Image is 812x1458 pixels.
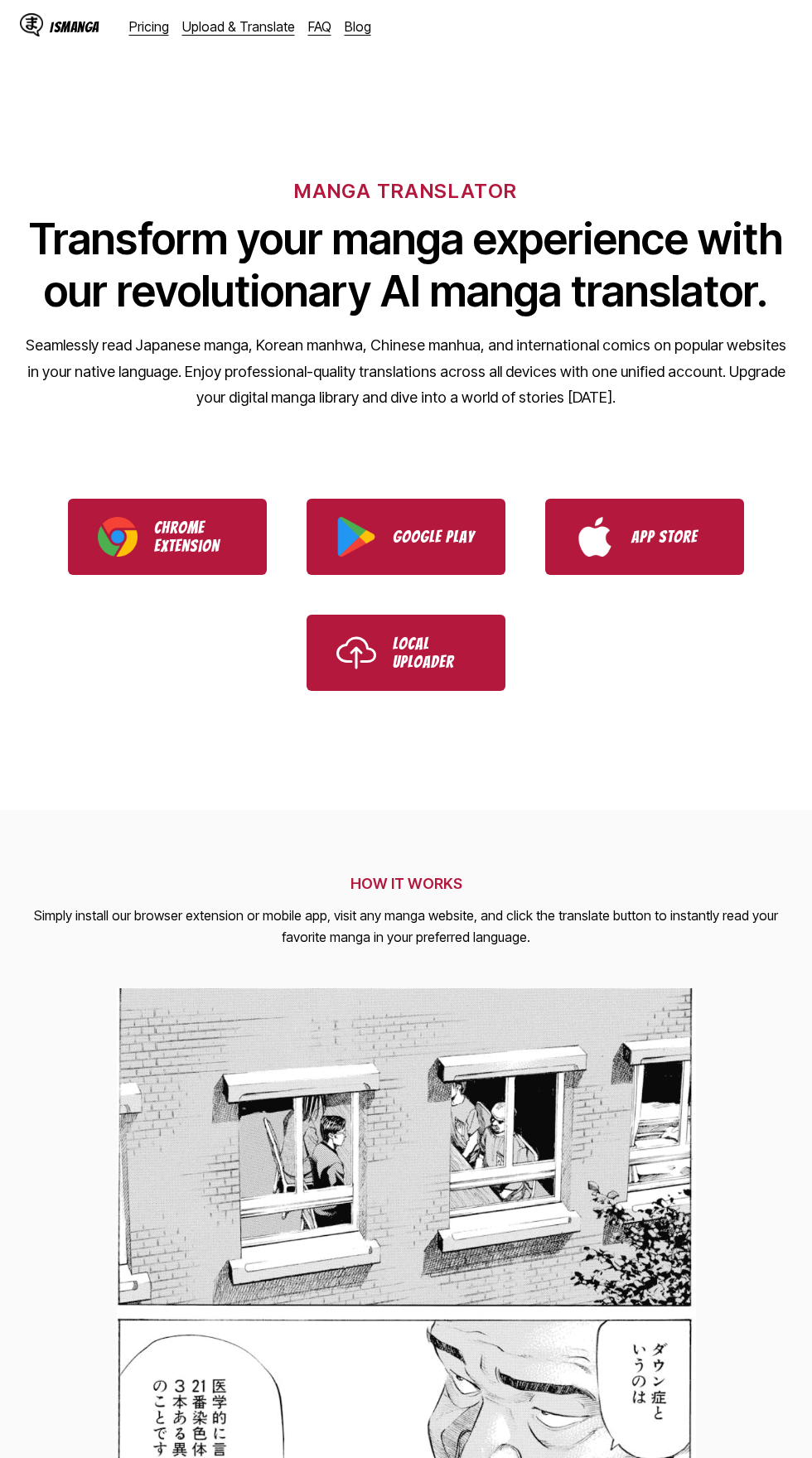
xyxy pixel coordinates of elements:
[307,615,505,691] a: Use IsManga Local Uploader
[307,499,505,575] a: Download IsManga from Google Play
[25,332,787,411] p: Seamlessly read Japanese manga, Korean manhwa, Chinese manhua, and international comics on popula...
[68,499,267,575] a: Download IsManga Chrome Extension
[308,18,331,35] a: FAQ
[20,875,792,892] h2: HOW IT WORKS
[20,13,129,40] a: IsManga LogoIsManga
[20,13,43,36] img: IsManga Logo
[393,635,476,671] p: Local Uploader
[182,18,295,35] a: Upload & Translate
[25,213,787,317] h1: Transform your manga experience with our revolutionary AI manga translator.
[154,519,237,555] p: Chrome Extension
[50,19,99,35] div: IsManga
[129,18,169,35] a: Pricing
[631,528,714,546] p: App Store
[345,18,371,35] a: Blog
[294,179,517,203] h6: MANGA TRANSLATOR
[20,905,792,948] p: Simply install our browser extension or mobile app, visit any manga website, and click the transl...
[98,517,138,557] img: Chrome logo
[545,499,744,575] a: Download IsManga from App Store
[575,517,615,557] img: App Store logo
[336,633,376,673] img: Upload icon
[336,517,376,557] img: Google Play logo
[393,528,476,546] p: Google Play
